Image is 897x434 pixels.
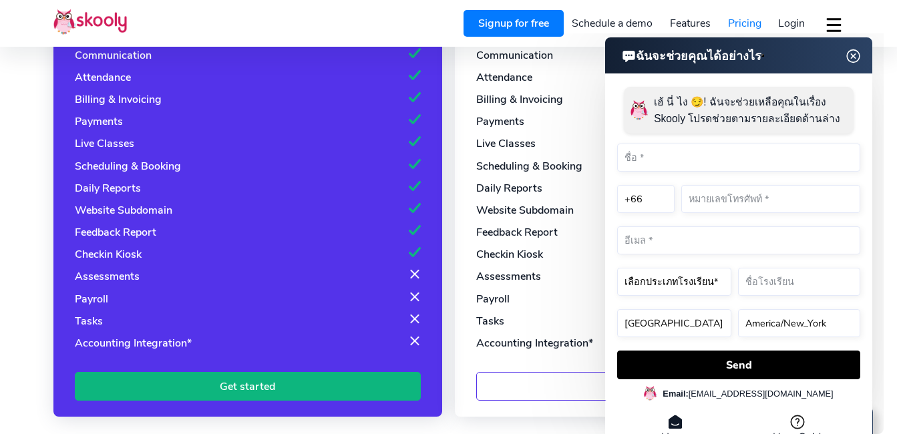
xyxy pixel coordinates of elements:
div: Daily Reports [476,181,542,196]
a: Features [661,13,719,34]
div: Feedback Report [476,225,558,240]
a: Signup for free [464,10,564,37]
div: Billing & Invoicing [476,92,563,107]
div: Payroll [476,292,510,306]
div: Attendance [75,70,131,85]
div: Tasks [476,314,504,329]
div: Scheduling & Booking [476,159,582,174]
div: Live Classes [476,136,536,151]
div: Payments [476,114,524,129]
div: Scheduling & Booking [75,159,181,174]
div: Feedback Report [75,225,156,240]
div: Assessments [75,269,140,284]
a: Get started [476,372,822,401]
div: Checkin Kiosk [476,247,543,262]
div: Checkin Kiosk [75,247,142,262]
div: Payments [75,114,123,129]
div: Attendance [476,70,532,85]
div: Live Classes [75,136,134,151]
div: Website Subdomain [75,203,172,218]
div: Website Subdomain [476,203,574,218]
img: Skooly [53,9,127,35]
a: Login [769,13,814,34]
div: Daily Reports [75,181,141,196]
div: Communication [476,48,553,63]
a: Schedule a demo [564,13,662,34]
span: Login [778,16,805,31]
a: Pricing [719,13,770,34]
div: Tasks [75,314,103,329]
div: Payroll [75,292,108,306]
a: Get started [75,372,421,401]
span: Pricing [728,16,761,31]
div: Accounting Integration* [476,336,593,351]
div: Accounting Integration* [75,336,192,351]
div: Billing & Invoicing [75,92,162,107]
div: Assessments [476,269,541,284]
div: Communication [75,48,152,63]
button: dropdown menu [824,9,844,40]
